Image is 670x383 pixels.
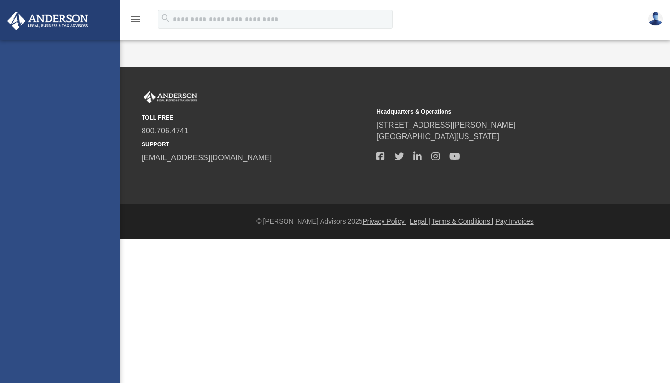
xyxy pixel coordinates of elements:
a: 800.706.4741 [142,127,189,135]
small: Headquarters & Operations [376,108,604,116]
a: menu [130,18,141,25]
a: Legal | [410,217,430,225]
img: Anderson Advisors Platinum Portal [142,91,199,104]
a: Pay Invoices [495,217,533,225]
img: Anderson Advisors Platinum Portal [4,12,91,30]
img: User Pic [648,12,663,26]
i: search [160,13,171,24]
i: menu [130,13,141,25]
a: [EMAIL_ADDRESS][DOMAIN_NAME] [142,154,272,162]
a: [STREET_ADDRESS][PERSON_NAME] [376,121,515,129]
small: SUPPORT [142,140,370,149]
div: © [PERSON_NAME] Advisors 2025 [120,216,670,227]
a: [GEOGRAPHIC_DATA][US_STATE] [376,132,499,141]
a: Privacy Policy | [363,217,408,225]
small: TOLL FREE [142,113,370,122]
a: Terms & Conditions | [432,217,494,225]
